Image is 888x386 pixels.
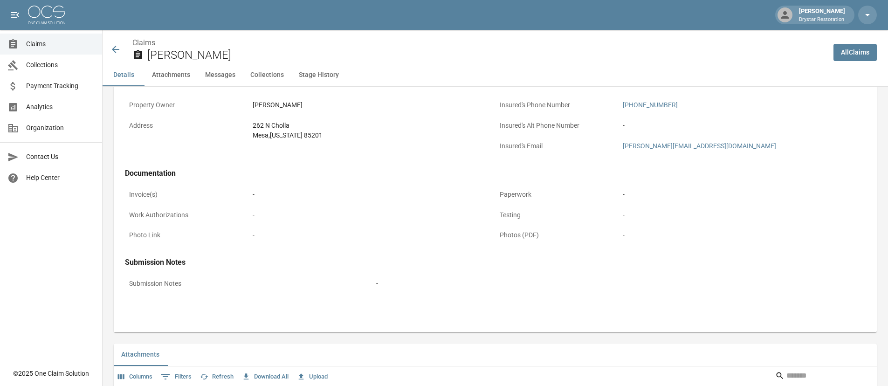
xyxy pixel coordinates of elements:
div: [PERSON_NAME] [253,100,491,110]
a: AllClaims [833,44,877,61]
p: Photo Link [125,226,248,244]
span: Payment Tracking [26,81,95,91]
button: open drawer [6,6,24,24]
button: Messages [198,64,243,86]
div: © 2025 One Claim Solution [13,369,89,378]
button: Details [103,64,145,86]
button: Collections [243,64,291,86]
p: Paperwork [496,186,619,204]
p: Invoice(s) [125,186,248,204]
span: Contact Us [26,152,95,162]
p: Insured's Alt Phone Number [496,117,619,135]
div: related-list tabs [114,344,877,366]
div: anchor tabs [103,64,888,86]
button: Attachments [114,344,167,366]
button: Attachments [145,64,198,86]
p: Submission Notes [125,275,372,293]
div: - [623,190,861,200]
button: Upload [295,370,330,384]
div: Mesa , [US_STATE] 85201 [253,131,491,140]
button: Stage History [291,64,346,86]
p: Property Owner [125,96,248,114]
p: Insured's Email [496,137,619,155]
div: - [253,210,491,220]
div: [PERSON_NAME] [795,7,849,23]
span: Collections [26,60,95,70]
p: Address [125,117,248,135]
a: [PHONE_NUMBER] [623,101,678,109]
h4: Documentation [125,169,866,178]
button: Refresh [198,370,236,384]
div: - [623,121,861,131]
h2: [PERSON_NAME] [147,48,826,62]
button: Show filters [158,369,194,384]
p: Drystar Restoration [799,16,845,24]
button: Download All [240,370,291,384]
div: - [253,230,491,240]
a: Claims [132,38,155,47]
div: - [253,190,491,200]
img: ocs-logo-white-transparent.png [28,6,65,24]
div: Search [775,368,875,385]
a: [PERSON_NAME][EMAIL_ADDRESS][DOMAIN_NAME] [623,142,776,150]
button: Select columns [116,370,155,384]
span: Help Center [26,173,95,183]
p: Testing [496,206,619,224]
span: Claims [26,39,95,49]
nav: breadcrumb [132,37,826,48]
p: Photos (PDF) [496,226,619,244]
div: 262 N Cholla [253,121,491,131]
span: Organization [26,123,95,133]
span: Analytics [26,102,95,112]
div: - [623,210,861,220]
p: Work Authorizations [125,206,248,224]
div: - [623,230,861,240]
h4: Submission Notes [125,258,866,267]
p: Insured's Phone Number [496,96,619,114]
div: - [376,279,861,289]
